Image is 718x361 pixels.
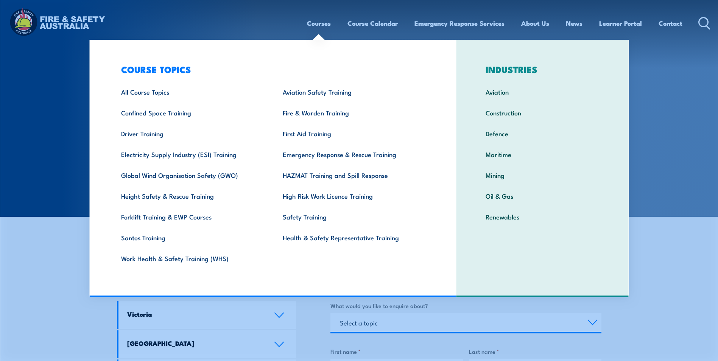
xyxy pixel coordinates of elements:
[118,330,296,358] a: [GEOGRAPHIC_DATA]
[271,81,433,102] a: Aviation Safety Training
[118,301,296,329] a: Victoria
[271,185,433,206] a: High Risk Work Licence Training
[271,123,433,144] a: First Aid Training
[109,123,271,144] a: Driver Training
[474,185,611,206] a: Oil & Gas
[271,165,433,185] a: HAZMAT Training and Spill Response
[109,227,271,248] a: Santos Training
[271,144,433,165] a: Emergency Response & Rescue Training
[414,13,505,33] a: Emergency Response Services
[474,81,611,102] a: Aviation
[659,13,682,33] a: Contact
[474,102,611,123] a: Construction
[109,206,271,227] a: Forklift Training & EWP Courses
[330,347,463,356] label: First name
[474,165,611,185] a: Mining
[109,144,271,165] a: Electricity Supply Industry (ESI) Training
[109,248,271,269] a: Work Health & Safety Training (WHS)
[347,13,398,33] a: Course Calendar
[271,227,433,248] a: Health & Safety Representative Training
[474,144,611,165] a: Maritime
[599,13,642,33] a: Learner Portal
[109,165,271,185] a: Global Wind Organisation Safety (GWO)
[109,81,271,102] a: All Course Topics
[271,102,433,123] a: Fire & Warden Training
[307,13,331,33] a: Courses
[109,102,271,123] a: Confined Space Training
[271,206,433,227] a: Safety Training
[566,13,582,33] a: News
[474,123,611,144] a: Defence
[127,310,263,318] h4: Victoria
[521,13,549,33] a: About Us
[330,301,601,310] label: What would you like to enquire about?
[109,185,271,206] a: Height Safety & Rescue Training
[109,64,433,75] h3: COURSE TOPICS
[474,206,611,227] a: Renewables
[127,339,263,347] h4: [GEOGRAPHIC_DATA]
[474,64,611,75] h3: INDUSTRIES
[469,347,601,356] label: Last name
